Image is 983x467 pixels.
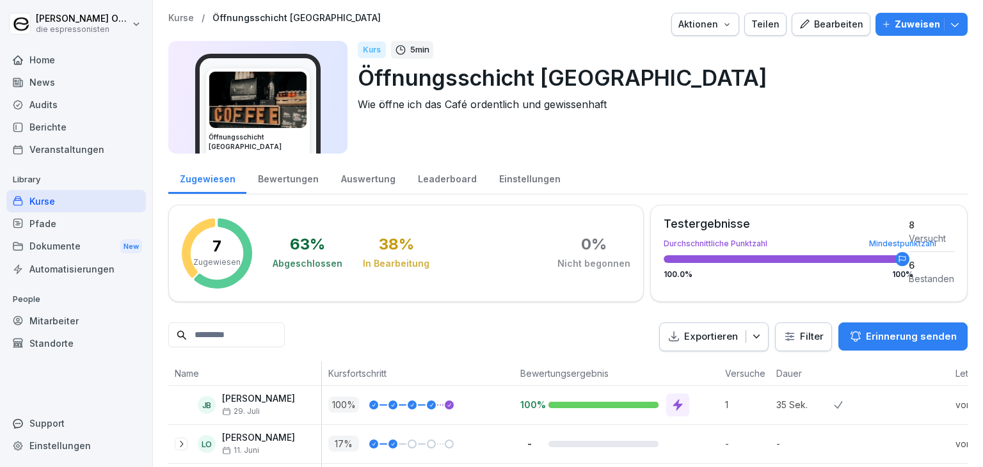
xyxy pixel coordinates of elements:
[246,161,330,194] a: Bewertungen
[222,446,259,455] span: 11. Juni
[744,13,787,36] button: Teilen
[209,72,307,128] img: om7p1jwhq5vs64b8ao81tqok.png
[168,13,194,24] a: Kurse
[776,367,827,380] p: Dauer
[6,71,146,93] a: News
[909,218,954,232] div: 8
[290,237,325,252] div: 63 %
[363,257,429,270] div: In Bearbeitung
[664,240,902,248] div: Durchschnittliche Punktzahl
[406,161,488,194] a: Leaderboard
[776,323,831,351] button: Filter
[581,237,607,252] div: 0 %
[664,271,902,278] div: 100.0 %
[783,330,824,343] div: Filter
[6,289,146,310] p: People
[776,437,834,450] p: -
[488,161,571,194] a: Einstellungen
[892,271,913,278] div: 100 %
[557,257,630,270] div: Nicht begonnen
[684,329,738,344] p: Exportieren
[725,437,770,450] p: -
[6,116,146,138] a: Berichte
[6,49,146,71] a: Home
[751,17,779,31] div: Teilen
[895,17,940,31] p: Zuweisen
[6,332,146,354] a: Standorte
[6,310,146,332] a: Mitarbeiter
[909,232,954,245] div: Versucht
[36,13,129,24] p: [PERSON_NAME] Ordon
[869,240,936,248] div: Mindestpunktzahl
[838,322,968,351] button: Erinnerung senden
[168,161,246,194] a: Zugewiesen
[520,399,538,411] p: 100%
[6,235,146,258] a: DokumenteNew
[520,438,538,450] p: -
[222,393,295,404] p: [PERSON_NAME]
[866,329,957,344] p: Erinnerung senden
[212,13,381,24] a: Öffnungsschicht [GEOGRAPHIC_DATA]
[792,13,870,36] button: Bearbeiten
[6,170,146,190] p: Library
[379,237,414,252] div: 38 %
[330,161,406,194] a: Auswertung
[725,367,763,380] p: Versuche
[120,239,142,254] div: New
[875,13,968,36] button: Zuweisen
[6,412,146,434] div: Support
[6,212,146,235] a: Pfade
[799,17,863,31] div: Bearbeiten
[6,190,146,212] a: Kurse
[520,367,712,380] p: Bewertungsergebnis
[328,367,507,380] p: Kursfortschritt
[222,407,260,416] span: 29. Juli
[909,272,954,285] div: Bestanden
[725,398,770,411] p: 1
[202,13,205,24] p: /
[909,258,954,272] div: 6
[776,398,834,411] p: 35 Sek.
[678,17,732,31] div: Aktionen
[664,218,902,230] div: Testergebnisse
[6,93,146,116] a: Audits
[358,61,957,94] p: Öffnungsschicht [GEOGRAPHIC_DATA]
[175,367,315,380] p: Name
[358,42,386,58] div: Kurs
[6,434,146,457] a: Einstellungen
[6,258,146,280] a: Automatisierungen
[659,322,769,351] button: Exportieren
[358,97,957,112] p: Wie öffne ich das Café ordentlich und gewissenhaft
[198,435,216,453] div: LO
[212,239,221,254] p: 7
[410,44,429,56] p: 5 min
[198,396,216,414] div: JB
[36,25,129,34] p: die espressonisten
[6,235,146,258] div: Dokumente
[328,397,359,413] p: 100 %
[222,432,295,443] p: [PERSON_NAME]
[671,13,739,36] button: Aktionen
[193,257,241,268] p: Zugewiesen
[273,257,342,270] div: Abgeschlossen
[6,138,146,161] a: Veranstaltungen
[328,436,359,452] p: 17 %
